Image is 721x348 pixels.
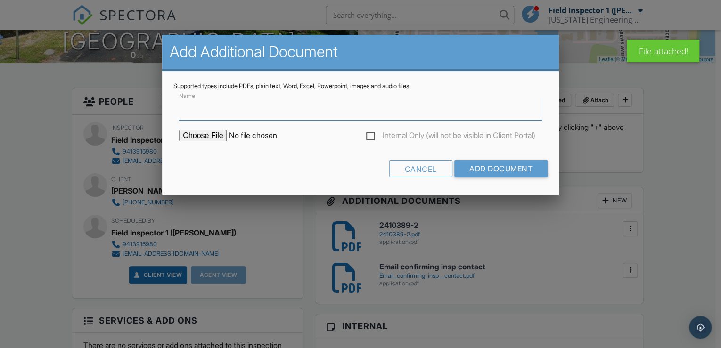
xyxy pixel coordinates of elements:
div: Cancel [389,160,452,177]
label: Name [179,92,195,100]
div: File attached! [627,40,699,62]
h2: Add Additional Document [170,42,551,61]
div: Open Intercom Messenger [689,316,712,339]
div: Supported types include PDFs, plain text, Word, Excel, Powerpoint, images and audio files. [173,82,548,90]
label: Internal Only (will not be visible in Client Portal) [366,131,535,143]
input: Add Document [454,160,548,177]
